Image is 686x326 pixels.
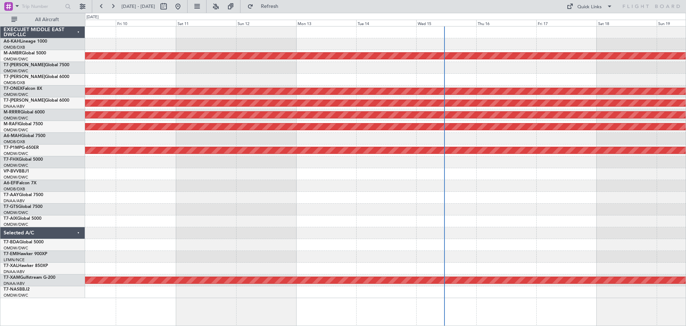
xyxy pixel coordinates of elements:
a: OMDW/DWC [4,68,28,74]
a: OMDW/DWC [4,210,28,215]
a: M-AMBRGlobal 5000 [4,51,46,55]
button: Quick Links [563,1,616,12]
span: T7-BDA [4,240,19,244]
a: OMDW/DWC [4,175,28,180]
div: Quick Links [577,4,602,11]
span: M-RAFI [4,122,19,126]
a: T7-ONEXFalcon 8X [4,87,42,91]
span: T7-[PERSON_NAME] [4,75,45,79]
span: A6-MAH [4,134,21,138]
a: T7-[PERSON_NAME]Global 6000 [4,75,69,79]
a: OMDW/DWC [4,293,28,298]
span: T7-GTS [4,205,18,209]
a: A6-EFIFalcon 7X [4,181,36,185]
a: DNAA/ABV [4,198,25,204]
a: OMDW/DWC [4,151,28,156]
span: T7-[PERSON_NAME] [4,98,45,103]
a: DNAA/ABV [4,104,25,109]
span: T7-XAL [4,264,18,268]
a: T7-XALHawker 850XP [4,264,48,268]
a: T7-P1MPG-650ER [4,146,39,150]
a: OMDB/DXB [4,45,25,50]
a: T7-[PERSON_NAME]Global 6000 [4,98,69,103]
a: OMDW/DWC [4,163,28,168]
a: T7-GTSGlobal 7500 [4,205,43,209]
a: DNAA/ABV [4,269,25,274]
span: Refresh [255,4,285,9]
a: OMDW/DWC [4,92,28,97]
a: DNAA/ABV [4,281,25,286]
input: Trip Number [22,1,63,12]
a: OMDB/DXB [4,139,25,145]
div: Sun 12 [236,20,296,26]
span: T7-EMI [4,252,18,256]
a: OMDB/DXB [4,186,25,192]
div: Thu 16 [476,20,536,26]
span: A6-EFI [4,181,17,185]
a: OMDW/DWC [4,116,28,121]
a: OMDW/DWC [4,245,28,251]
a: OMDW/DWC [4,57,28,62]
span: T7-P1MP [4,146,21,150]
span: All Aircraft [19,17,75,22]
span: A6-KAH [4,39,20,44]
span: [DATE] - [DATE] [121,3,155,10]
span: T7-NAS [4,287,19,292]
div: Mon 13 [296,20,356,26]
a: T7-XAMGulfstream G-200 [4,276,55,280]
span: T7-AIX [4,216,17,221]
span: M-AMBR [4,51,22,55]
a: T7-EMIHawker 900XP [4,252,47,256]
div: Fri 10 [116,20,176,26]
button: All Aircraft [8,14,78,25]
a: T7-[PERSON_NAME]Global 7500 [4,63,69,67]
span: T7-XAM [4,276,20,280]
a: T7-AIXGlobal 5000 [4,216,41,221]
div: Sat 18 [597,20,657,26]
span: VP-BVV [4,169,19,174]
a: M-RRRRGlobal 6000 [4,110,45,115]
a: LFMN/NCE [4,257,25,263]
div: Fri 17 [536,20,596,26]
a: A6-KAHLineage 1000 [4,39,47,44]
span: T7-ONEX [4,87,23,91]
a: A6-MAHGlobal 7500 [4,134,45,138]
a: OMDB/DXB [4,80,25,86]
a: T7-AAYGlobal 7500 [4,193,43,197]
span: T7-AAY [4,193,19,197]
a: OMDW/DWC [4,127,28,133]
a: VP-BVVBBJ1 [4,169,29,174]
a: T7-BDAGlobal 5000 [4,240,44,244]
span: T7-FHX [4,157,19,162]
a: T7-FHXGlobal 5000 [4,157,43,162]
span: T7-[PERSON_NAME] [4,63,45,67]
div: Sat 11 [176,20,236,26]
div: Tue 14 [356,20,416,26]
a: T7-NASBBJ2 [4,287,30,292]
a: OMDW/DWC [4,222,28,227]
span: M-RRRR [4,110,20,115]
a: M-RAFIGlobal 7500 [4,122,43,126]
div: Wed 15 [416,20,476,26]
button: Refresh [244,1,287,12]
